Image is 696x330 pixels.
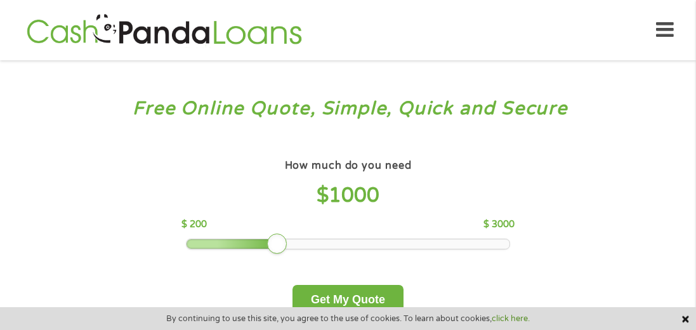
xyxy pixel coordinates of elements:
span: 1000 [329,183,379,208]
h4: How much do you need [285,159,412,173]
img: GetLoanNow Logo [23,12,306,48]
p: $ 3000 [483,218,515,232]
span: By continuing to use this site, you agree to the use of cookies. To learn about cookies, [166,314,530,323]
h3: Free Online Quote, Simple, Quick and Secure [37,97,660,121]
p: $ 200 [181,218,207,232]
a: click here. [492,313,530,324]
h4: $ [181,183,515,209]
button: Get My Quote [292,285,404,315]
